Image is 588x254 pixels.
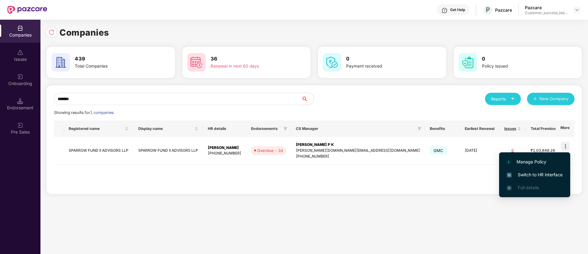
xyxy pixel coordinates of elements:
span: Total Premium [531,126,557,131]
span: caret-down [511,97,515,101]
h3: 0 [482,55,559,63]
span: Issues [504,126,516,131]
th: Registered name [64,120,133,137]
img: icon [561,142,570,150]
img: svg+xml;base64,PHN2ZyB4bWxucz0iaHR0cDovL3d3dy53My5vcmcvMjAwMC9zdmciIHdpZHRoPSI2MCIgaGVpZ2h0PSI2MC... [187,53,206,72]
div: [PERSON_NAME] [208,145,241,151]
img: svg+xml;base64,PHN2ZyB4bWxucz0iaHR0cDovL3d3dy53My5vcmcvMjAwMC9zdmciIHdpZHRoPSI2MCIgaGVpZ2h0PSI2MC... [323,53,341,72]
button: search [301,93,314,105]
div: [PHONE_NUMBER] [208,150,241,156]
span: filter [418,127,421,131]
h1: Companies [59,26,109,39]
div: [PHONE_NUMBER] [296,154,420,159]
div: Get Help [450,7,465,12]
td: [DATE] [460,137,499,165]
span: Manage Policy [507,158,563,165]
div: [PERSON_NAME] P K [296,142,420,148]
td: SPARROW FUND II ADVISORS LLP [133,137,203,165]
img: svg+xml;base64,PHN2ZyBpZD0iSXNzdWVzX2Rpc2FibGVkIiB4bWxucz0iaHR0cDovL3d3dy53My5vcmcvMjAwMC9zdmciIH... [17,49,23,56]
h3: 36 [211,55,288,63]
span: filter [284,127,287,131]
span: Showing results for [54,110,115,115]
img: svg+xml;base64,PHN2ZyB3aWR0aD0iMjAiIGhlaWdodD0iMjAiIHZpZXdCb3g9IjAgMCAyMCAyMCIgZmlsbD0ibm9uZSIgeG... [17,122,23,128]
td: SPARROW FUND II ADVISORS LLP [64,137,133,165]
img: svg+xml;base64,PHN2ZyB4bWxucz0iaHR0cDovL3d3dy53My5vcmcvMjAwMC9zdmciIHdpZHRoPSIxNi4zNjMiIGhlaWdodD... [507,186,512,190]
span: GMC [430,146,447,155]
img: svg+xml;base64,PHN2ZyBpZD0iUmVsb2FkLTMyeDMyIiB4bWxucz0iaHR0cDovL3d3dy53My5vcmcvMjAwMC9zdmciIHdpZH... [48,29,55,35]
div: 0 [504,148,521,154]
th: Earliest Renewal [460,120,499,137]
div: Pazcare [525,5,568,10]
div: Total Companies [75,63,152,70]
h3: 439 [75,55,152,63]
div: Reports [491,96,515,102]
th: Total Premium [526,120,566,137]
img: svg+xml;base64,PHN2ZyBpZD0iRHJvcGRvd24tMzJ4MzIiIHhtbG5zPSJodHRwOi8vd3d3LnczLm9yZy8yMDAwL3N2ZyIgd2... [575,7,579,12]
img: svg+xml;base64,PHN2ZyB3aWR0aD0iMTQuNSIgaGVpZ2h0PSIxNC41IiB2aWV3Qm94PSIwIDAgMTYgMTYiIGZpbGw9Im5vbm... [17,98,23,104]
div: Payment received [346,63,423,70]
span: P [486,6,490,14]
span: Registered name [69,126,124,131]
div: [PERSON_NAME][DOMAIN_NAME][EMAIL_ADDRESS][DOMAIN_NAME] [296,148,420,154]
div: Policy issued [482,63,559,70]
h3: 0 [346,55,423,63]
span: CS Manager [296,126,415,131]
button: plusNew Company [527,93,575,105]
img: svg+xml;base64,PHN2ZyB3aWR0aD0iMjAiIGhlaWdodD0iMjAiIHZpZXdCb3g9IjAgMCAyMCAyMCIgZmlsbD0ibm9uZSIgeG... [17,74,23,80]
img: New Pazcare Logo [7,6,47,14]
img: svg+xml;base64,PHN2ZyBpZD0iQ29tcGFuaWVzIiB4bWxucz0iaHR0cDovL3d3dy53My5vcmcvMjAwMC9zdmciIHdpZHRoPS... [17,25,23,31]
th: Benefits [425,120,460,137]
div: Renewal in next 60 days [211,63,288,70]
span: Full details [518,185,539,190]
th: Display name [133,120,203,137]
span: plus [533,97,537,102]
img: svg+xml;base64,PHN2ZyBpZD0iSGVscC0zMngzMiIgeG1sbnM9Imh0dHA6Ly93d3cudzMub3JnLzIwMDAvc3ZnIiB3aWR0aD... [441,7,448,14]
div: ₹1,03,848.26 [531,148,561,154]
span: Switch to HR interface [507,171,563,178]
span: search [301,96,314,101]
th: HR details [203,120,246,137]
div: Customer_success_team_lead [525,10,568,15]
span: Endorsements [251,126,281,131]
span: New Company [540,96,569,102]
span: Display name [138,126,193,131]
span: filter [416,125,422,132]
div: Overdue - 2d [257,147,283,154]
img: svg+xml;base64,PHN2ZyB4bWxucz0iaHR0cDovL3d3dy53My5vcmcvMjAwMC9zdmciIHdpZHRoPSIxMi4yMDEiIGhlaWdodD... [507,160,510,164]
img: svg+xml;base64,PHN2ZyB4bWxucz0iaHR0cDovL3d3dy53My5vcmcvMjAwMC9zdmciIHdpZHRoPSI2MCIgaGVpZ2h0PSI2MC... [52,53,70,72]
div: Pazcare [495,7,512,13]
th: More [556,120,575,137]
th: Issues [499,120,526,137]
span: filter [282,125,288,132]
img: svg+xml;base64,PHN2ZyB4bWxucz0iaHR0cDovL3d3dy53My5vcmcvMjAwMC9zdmciIHdpZHRoPSI2MCIgaGVpZ2h0PSI2MC... [459,53,477,72]
span: 1 companies. [90,110,115,115]
img: svg+xml;base64,PHN2ZyB4bWxucz0iaHR0cDovL3d3dy53My5vcmcvMjAwMC9zdmciIHdpZHRoPSIxNiIgaGVpZ2h0PSIxNi... [507,173,512,178]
